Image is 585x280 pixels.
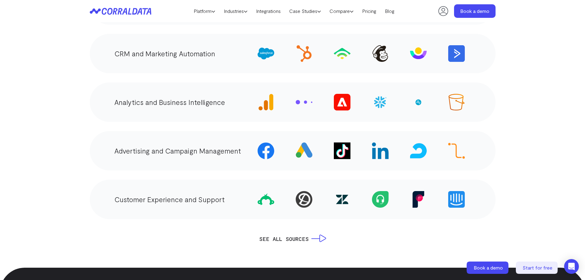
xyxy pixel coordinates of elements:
a: Integrations [252,6,285,16]
a: Book a demo [467,262,510,274]
a: Compare [325,6,358,16]
a: Platform [189,6,219,16]
a: Book a demo [454,4,496,18]
a: SEE ALL SOURCES [259,234,326,243]
a: Industries [219,6,252,16]
p: Customer Experience and Support [114,194,225,205]
a: Start for free [516,262,559,274]
p: Advertising and Campaign Management [114,145,241,156]
a: Pricing [358,6,381,16]
p: CRM and Marketing Automation [114,48,215,59]
span: Start for free [523,265,552,270]
span: Book a demo [474,265,503,270]
div: Open Intercom Messenger [564,259,579,274]
a: Case Studies [285,6,325,16]
p: Analytics and Business Intelligence [114,97,225,108]
a: Blog [381,6,399,16]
